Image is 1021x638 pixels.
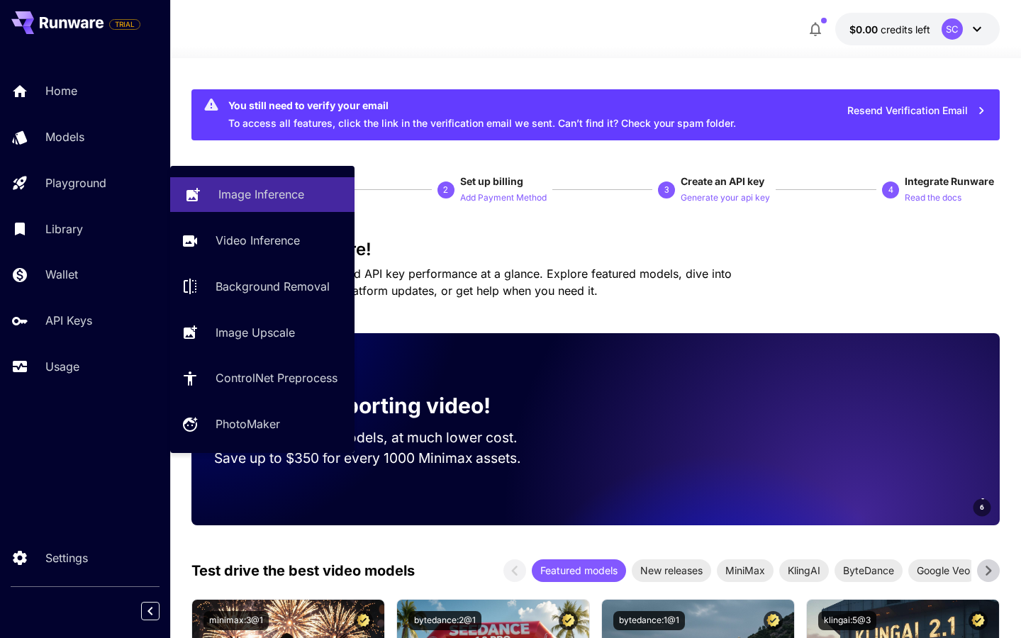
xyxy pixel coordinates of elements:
p: Models [45,128,84,145]
p: Generate your api key [681,191,770,205]
p: Now supporting video! [254,390,491,422]
span: KlingAI [779,563,829,578]
div: $0.00 [849,22,930,37]
a: Image Inference [170,177,355,212]
p: API Keys [45,312,92,329]
div: SC [942,18,963,40]
p: Usage [45,358,79,375]
button: Certified Model – Vetted for best performance and includes a commercial license. [969,611,988,630]
a: PhotoMaker [170,407,355,442]
button: $0.00 [835,13,1000,45]
button: Certified Model – Vetted for best performance and includes a commercial license. [354,611,373,630]
button: bytedance:1@1 [613,611,685,630]
a: Video Inference [170,223,355,258]
a: ControlNet Preprocess [170,361,355,396]
p: Home [45,82,77,99]
p: 3 [664,184,669,196]
p: Playground [45,174,106,191]
button: Certified Model – Vetted for best performance and includes a commercial license. [764,611,783,630]
span: Featured models [532,563,626,578]
p: Add Payment Method [460,191,547,205]
p: ControlNet Preprocess [216,369,337,386]
span: Check out your usage stats and API key performance at a glance. Explore featured models, dive int... [191,267,732,298]
button: Collapse sidebar [141,602,160,620]
button: bytedance:2@1 [408,611,481,630]
span: Add your payment card to enable full platform functionality. [109,16,140,33]
h3: Welcome to Runware! [191,240,1000,259]
span: Integrate Runware [905,175,994,187]
p: Wallet [45,266,78,283]
span: Set up billing [460,175,523,187]
button: minimax:3@1 [203,611,269,630]
p: PhotoMaker [216,415,280,432]
button: Certified Model – Vetted for best performance and includes a commercial license. [559,611,578,630]
span: $0.00 [849,23,881,35]
button: Resend Verification Email [839,96,994,125]
span: TRIAL [110,19,140,30]
span: 6 [980,502,984,513]
span: MiniMax [717,563,774,578]
button: klingai:5@3 [818,611,876,630]
p: Background Removal [216,278,330,295]
p: 4 [888,184,893,196]
p: Library [45,220,83,237]
p: 2 [443,184,448,196]
div: Collapse sidebar [152,598,170,624]
span: credits left [881,23,930,35]
p: Settings [45,549,88,566]
span: ByteDance [835,563,903,578]
span: Create an API key [681,175,764,187]
div: To access all features, click the link in the verification email we sent. Can’t find it? Check yo... [228,94,736,136]
p: Video Inference [216,232,300,249]
p: Run the best video models, at much lower cost. [214,427,545,448]
a: Background Removal [170,269,355,304]
p: Image Upscale [216,324,295,341]
p: Image Inference [218,186,304,203]
a: Image Upscale [170,315,355,349]
p: Test drive the best video models [191,560,415,581]
div: You still need to verify your email [228,98,736,113]
p: Save up to $350 for every 1000 Minimax assets. [214,448,545,469]
p: Read the docs [905,191,961,205]
span: New releases [632,563,711,578]
span: Google Veo [908,563,978,578]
